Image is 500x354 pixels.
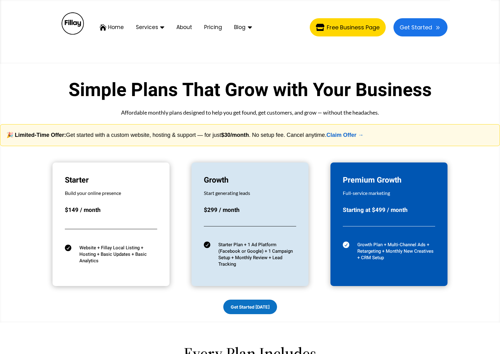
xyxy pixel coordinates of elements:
[231,21,255,34] a:  Icon FontBlog
[223,300,277,314] a: Get Started [DATE]
[204,25,222,30] span: Pricing
[65,175,158,189] h3: Starter
[65,206,158,217] h4: $149 / month
[204,206,296,217] h4: $299 / month
[310,18,386,36] a:  Icon FontFree Business Page
[204,175,296,189] h3: Growth
[176,25,192,30] span: About
[96,18,450,36] nav: DiviMenu
[158,24,165,31] span:  Icon Font
[65,245,71,251] span: 
[218,241,293,268] span: Starter Plan + 1 Ad Platform (Facebook or Google) + 1 Campaign Setup + Monthly Review + Lead Trac...
[326,132,363,141] a: Claim Offer →
[108,25,124,30] span: Home
[343,242,349,248] span: 
[221,132,249,138] strong: $30/month
[343,206,435,217] h4: Starting at $499 / month
[65,189,158,198] p: Build your online presence
[201,22,225,33] a: Pricing
[246,24,252,31] span:  Icon Font
[343,175,435,189] h3: Premium Growth
[133,21,168,34] a:  Icon FontServices
[6,132,66,138] strong: 🎉 Limited-Time Offer:
[204,242,210,248] span: 
[400,25,432,30] span: Get Started
[173,22,195,33] a: About
[343,189,435,198] p: Full-service marketing
[204,189,296,198] p: Start generating leads
[79,244,147,264] span: Website + Fillay Local Listing + Hosting + Basic Updates + Basic Analytics
[234,25,246,30] span: Blog
[393,18,447,36] a: 9 Icon FontGet Started
[357,241,434,261] span: Growth Plan + Multi-Channel Ads + Retargeting + Monthly New Creatives + CRM Setup
[136,25,158,30] span: Services
[316,24,327,31] span:  Icon Font
[327,25,380,30] span: Free Business Page
[99,24,108,31] span:  Icon Font
[96,21,127,34] a:  Icon FontHome
[432,24,441,31] span: 9 Icon Font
